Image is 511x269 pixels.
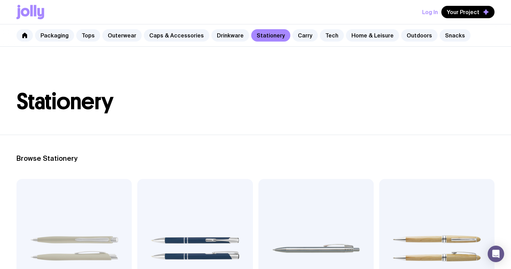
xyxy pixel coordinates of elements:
[16,154,495,162] h2: Browse Stationery
[422,6,438,18] button: Log In
[251,29,290,42] a: Stationery
[401,29,438,42] a: Outdoors
[488,246,504,262] div: Open Intercom Messenger
[292,29,318,42] a: Carry
[144,29,209,42] a: Caps & Accessories
[440,29,471,42] a: Snacks
[441,6,495,18] button: Your Project
[346,29,399,42] a: Home & Leisure
[211,29,249,42] a: Drinkware
[320,29,344,42] a: Tech
[16,91,495,113] h1: Stationery
[76,29,100,42] a: Tops
[447,9,479,15] span: Your Project
[35,29,74,42] a: Packaging
[102,29,142,42] a: Outerwear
